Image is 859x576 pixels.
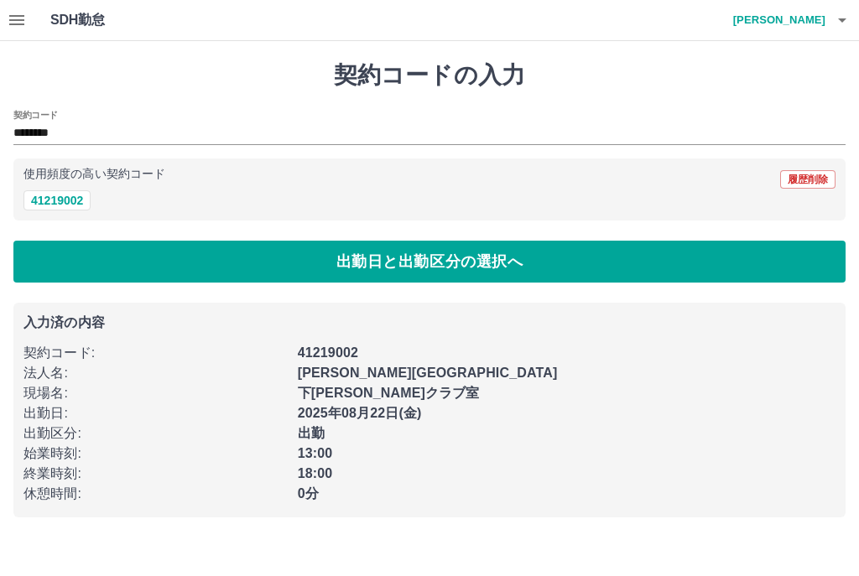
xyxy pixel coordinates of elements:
p: 休憩時間 : [23,484,288,504]
b: 出勤 [298,426,325,440]
b: 18:00 [298,466,333,480]
p: 使用頻度の高い契約コード [23,169,165,180]
b: 0分 [298,486,319,501]
h2: 契約コード [13,108,58,122]
h1: 契約コードの入力 [13,61,846,90]
button: 41219002 [23,190,91,210]
b: 下[PERSON_NAME]クラブ室 [298,386,480,400]
button: 出勤日と出勤区分の選択へ [13,241,846,283]
p: 出勤区分 : [23,423,288,444]
b: 2025年08月22日(金) [298,406,422,420]
b: 41219002 [298,345,358,360]
p: 法人名 : [23,363,288,383]
p: 現場名 : [23,383,288,403]
p: 契約コード : [23,343,288,363]
b: [PERSON_NAME][GEOGRAPHIC_DATA] [298,366,558,380]
p: 入力済の内容 [23,316,836,330]
b: 13:00 [298,446,333,460]
p: 始業時刻 : [23,444,288,464]
p: 終業時刻 : [23,464,288,484]
button: 履歴削除 [780,170,836,189]
p: 出勤日 : [23,403,288,423]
